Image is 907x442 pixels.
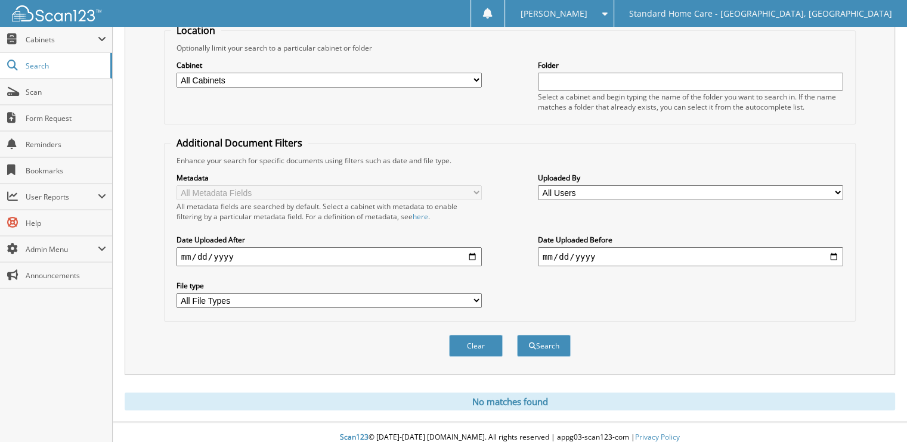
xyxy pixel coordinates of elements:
div: Enhance your search for specific documents using filters such as date and file type. [171,155,850,166]
button: Clear [449,335,503,357]
span: Admin Menu [26,244,98,254]
span: Announcements [26,270,106,281]
div: All metadata fields are searched by default. Select a cabinet with metadata to enable filtering b... [177,201,482,222]
a: Privacy Policy [635,432,680,442]
span: Scan [26,87,106,97]
span: Help [26,218,106,228]
a: here [413,211,428,222]
input: end [538,247,843,266]
span: [PERSON_NAME] [520,10,587,17]
input: start [177,247,482,266]
label: File type [177,281,482,291]
label: Folder [538,60,843,70]
legend: Location [171,24,221,37]
img: scan123-logo-white.svg [12,5,101,21]
span: Standard Home Care - [GEOGRAPHIC_DATA], [GEOGRAPHIC_DATA] [629,10,892,17]
div: No matches found [125,393,895,410]
span: User Reports [26,192,98,202]
div: Select a cabinet and begin typing the name of the folder you want to search in. If the name match... [538,92,843,112]
iframe: Chat Widget [847,385,907,442]
button: Search [517,335,571,357]
label: Cabinet [177,60,482,70]
label: Metadata [177,173,482,183]
label: Date Uploaded After [177,235,482,245]
legend: Additional Document Filters [171,136,308,150]
label: Uploaded By [538,173,843,183]
span: Scan123 [340,432,369,442]
div: Optionally limit your search to a particular cabinet or folder [171,43,850,53]
span: Search [26,61,104,71]
span: Form Request [26,113,106,123]
span: Bookmarks [26,166,106,176]
span: Reminders [26,139,106,150]
span: Cabinets [26,35,98,45]
label: Date Uploaded Before [538,235,843,245]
